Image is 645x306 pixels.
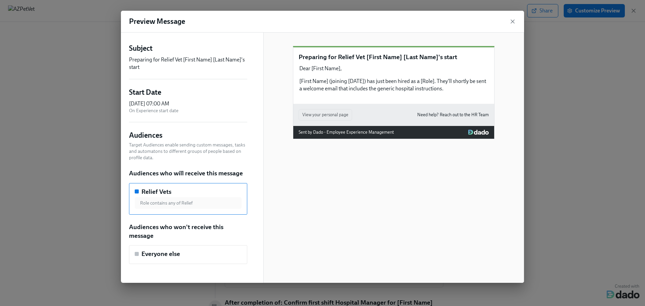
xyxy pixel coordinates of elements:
[135,197,242,209] div: Role contains any of Relief
[129,100,178,107] p: [DATE] 07:00 AM
[129,169,243,178] h5: Audiences who will receive this message
[129,130,163,140] h4: Audiences
[299,109,352,121] button: View your personal page
[129,183,247,215] div: Relief VetsRole contains any of Relief
[129,16,185,27] h4: Preview Message
[129,56,247,71] p: Preparing for Relief Vet [First Name] [Last Name]'s start
[129,43,153,53] h4: Subject
[417,111,489,119] a: Need help? Reach out to the HR Team
[129,245,247,264] div: Everyone else
[299,129,394,136] div: Sent by Dado - Employee Experience Management
[141,187,171,196] h5: Relief Vets
[468,130,489,135] img: Dado
[302,112,348,118] span: View your personal page
[129,107,178,114] p: On Experience start date
[129,223,247,240] h5: Audiences who won't receive this message
[129,87,161,97] h4: Start Date
[141,250,180,258] h5: Everyone else
[299,53,489,61] p: Preparing for Relief Vet [First Name] [Last Name]'s start
[299,64,489,93] div: Dear [First Name], [First Name] (joining [DATE]) has just been hired as a [Role]. They'll shortly...
[129,142,247,161] p: Target Audiences enable sending custom messages, tasks and automatons to different groups of peop...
